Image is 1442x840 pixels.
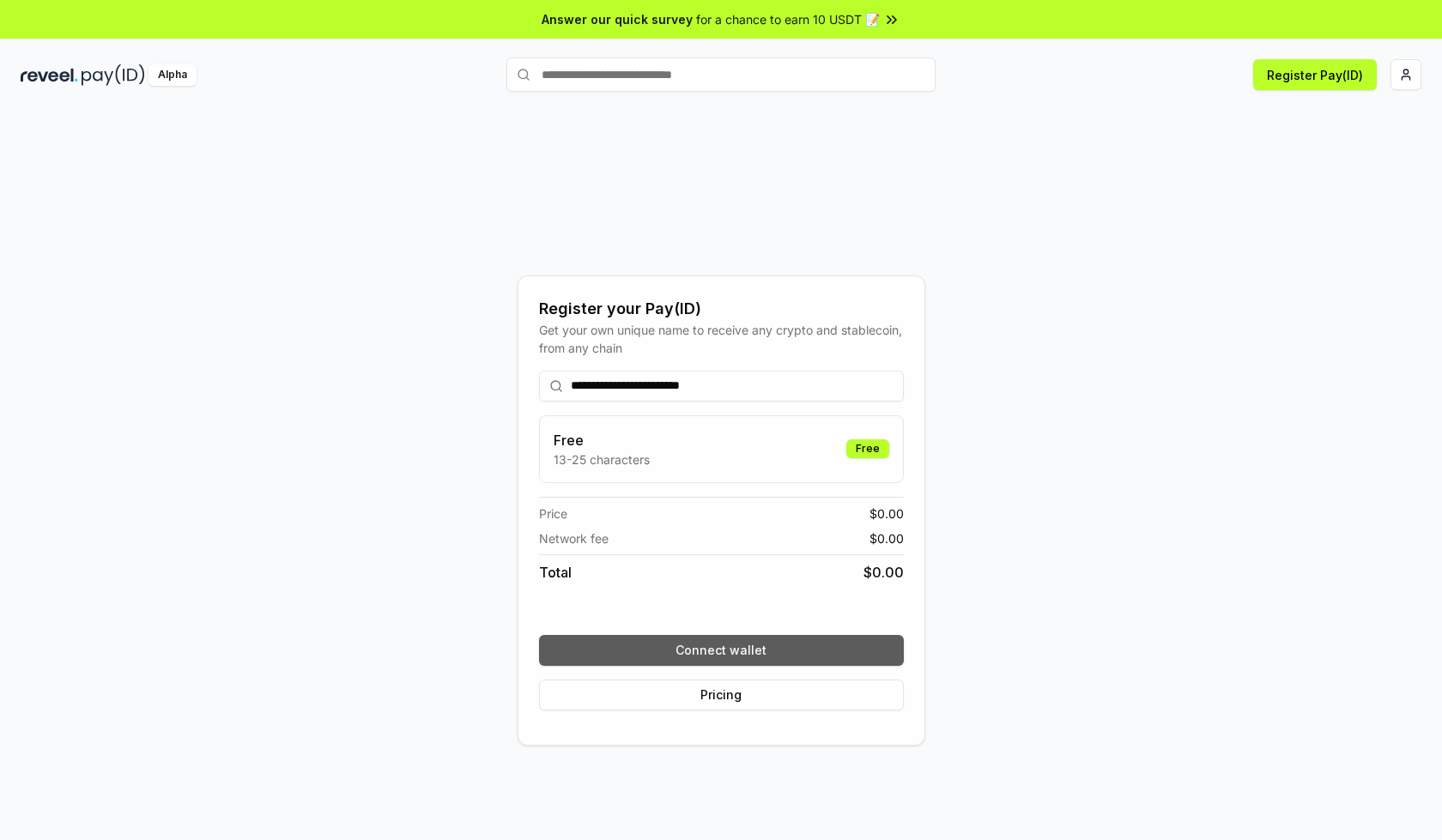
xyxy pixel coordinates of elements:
button: Register Pay(ID) [1253,59,1377,90]
span: Answer our quick survey [542,10,693,28]
span: $ 0.00 [869,505,904,523]
span: Total [539,562,572,583]
img: reveel_dark [21,64,78,86]
div: Register your Pay(ID) [539,297,904,321]
span: Price [539,505,567,523]
button: Connect wallet [539,635,904,666]
p: 13-25 characters [554,450,650,468]
span: $ 0.00 [863,562,904,583]
button: Pricing [539,680,904,710]
span: Network fee [539,529,609,547]
h3: Free [554,430,650,450]
span: $ 0.00 [869,529,904,547]
div: Free [846,439,889,458]
div: Alpha [148,64,197,86]
span: for a chance to earn 10 USDT 📝 [696,10,880,28]
img: pay_id [82,64,145,86]
div: Get your own unique name to receive any crypto and stablecoin, from any chain [539,321,904,357]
